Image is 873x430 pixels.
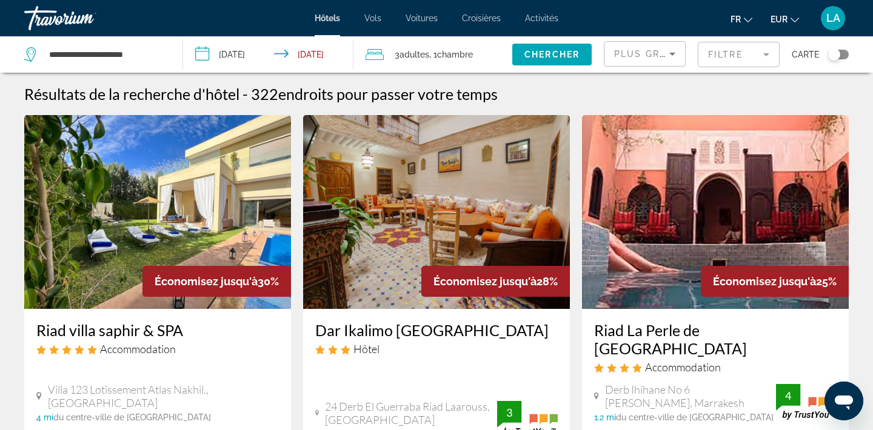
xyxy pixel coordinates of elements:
span: , 1 [429,46,473,63]
a: Vols [364,13,381,23]
span: Hôtel [353,342,380,356]
span: Accommodation [100,342,176,356]
button: Travelers: 3 adults, 0 children [353,36,512,73]
span: fr [731,15,741,24]
img: Hotel image [582,115,849,309]
img: Hotel image [24,115,291,309]
a: Activités [525,13,558,23]
div: 5 star Accommodation [36,342,279,356]
h1: Résultats de la recherche d'hôtel [24,85,239,103]
a: Dar Ikalimo [GEOGRAPHIC_DATA] [315,321,558,339]
button: Change language [731,10,752,28]
span: Accommodation [645,360,721,374]
h2: 322 [251,85,498,103]
div: 3 [497,405,521,420]
span: Plus grandes économies [614,49,759,59]
span: EUR [771,15,788,24]
img: trustyou-badge.svg [776,384,837,420]
span: Chercher [524,50,580,59]
button: User Menu [817,5,849,31]
span: 3 [395,46,429,63]
button: Check-in date: Oct 7, 2025 Check-out date: Oct 11, 2025 [183,36,354,73]
span: Carte [792,46,819,63]
span: 1.2 mi [594,412,616,422]
span: Villa 123 Lotissement Atlas Nakhil., [GEOGRAPHIC_DATA] [48,383,279,409]
span: Économisez jusqu'à [433,275,537,288]
span: 4 mi [36,412,53,422]
div: 30% [142,266,291,297]
a: Travorium [24,2,145,34]
span: du centre-ville de [GEOGRAPHIC_DATA] [53,412,211,422]
span: Derb Ihihane No 6 [PERSON_NAME], Marrakesh [605,383,776,409]
div: 25% [701,266,849,297]
span: Économisez jusqu'à [155,275,258,288]
div: 28% [421,266,570,297]
button: Toggle map [819,49,849,60]
div: 3 star Hotel [315,342,558,356]
mat-select: Sort by [614,47,675,61]
div: 4 [776,388,800,403]
a: Hôtels [315,13,340,23]
img: Hotel image [303,115,570,309]
span: Adultes [400,50,429,59]
span: - [242,85,248,103]
span: LA [826,12,840,24]
span: 24 Derb El Guerraba Riad Laarouss, [GEOGRAPHIC_DATA] [325,400,497,426]
button: Change currency [771,10,799,28]
span: endroits pour passer votre temps [278,85,498,103]
div: 4 star Accommodation [594,360,837,374]
span: du centre-ville de [GEOGRAPHIC_DATA] [616,412,774,422]
span: Chambre [437,50,473,59]
button: Chercher [512,44,592,65]
a: Riad La Perle de [GEOGRAPHIC_DATA] [594,321,837,357]
a: Croisières [462,13,501,23]
span: Économisez jusqu'à [713,275,816,288]
iframe: Bouton de lancement de la fenêtre de messagerie [824,382,863,420]
a: Riad villa saphir & SPA [36,321,279,339]
a: Voitures [406,13,438,23]
button: Filter [698,41,780,68]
